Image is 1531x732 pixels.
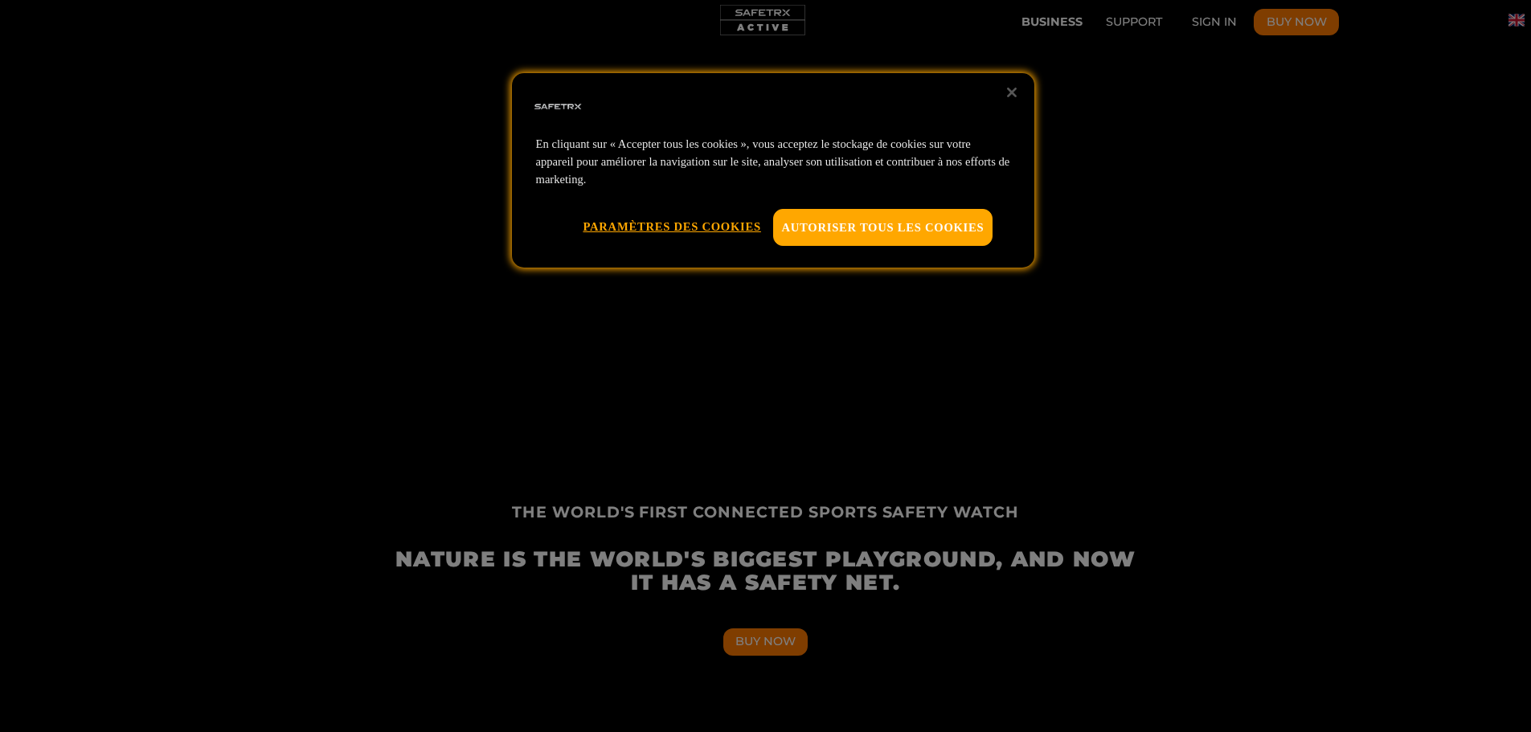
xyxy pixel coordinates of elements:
p: En cliquant sur « Accepter tous les cookies », vous acceptez le stockage de cookies sur votre app... [536,136,1010,189]
button: Paramètres des cookies [583,209,760,244]
div: Confidentialité [512,73,1034,268]
button: Fermer [994,75,1030,110]
img: Logo de la société [532,81,583,133]
button: Autoriser tous les cookies [773,209,993,246]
